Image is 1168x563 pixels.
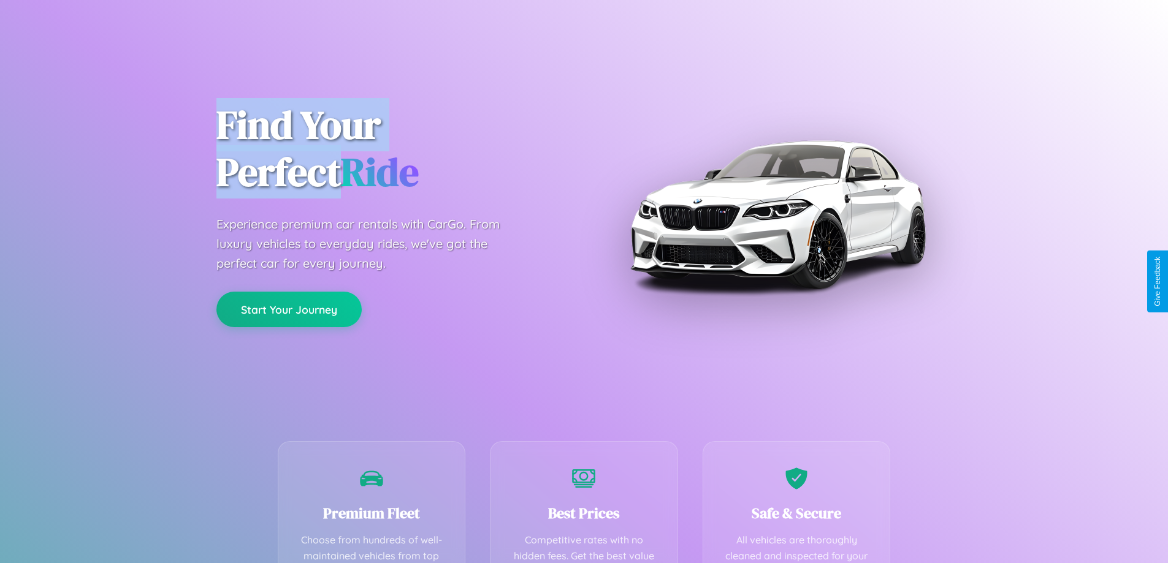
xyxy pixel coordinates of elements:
[1153,257,1162,306] div: Give Feedback
[624,61,931,368] img: Premium BMW car rental vehicle
[216,102,566,196] h1: Find Your Perfect
[216,214,523,273] p: Experience premium car rentals with CarGo. From luxury vehicles to everyday rides, we've got the ...
[297,503,447,523] h3: Premium Fleet
[341,145,419,198] span: Ride
[509,503,659,523] h3: Best Prices
[722,503,872,523] h3: Safe & Secure
[216,292,362,327] button: Start Your Journey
